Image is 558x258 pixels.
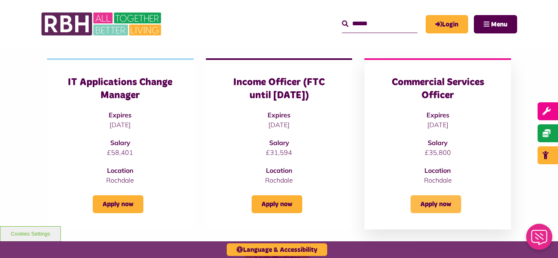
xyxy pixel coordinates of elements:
[269,139,289,147] strong: Salary
[266,166,292,174] strong: Location
[381,120,495,130] p: [DATE]
[63,120,177,130] p: [DATE]
[428,139,448,147] strong: Salary
[110,139,130,147] strong: Salary
[381,175,495,185] p: Rochdale
[268,111,290,119] strong: Expires
[63,148,177,157] p: £58,401
[109,111,132,119] strong: Expires
[491,21,507,28] span: Menu
[63,76,177,101] h3: IT Applications Change Manager
[426,15,468,33] a: MyRBH
[227,243,327,256] button: Language & Accessibility
[424,166,451,174] strong: Location
[426,111,449,119] strong: Expires
[381,76,495,101] h3: Commercial Services Officer
[93,195,143,213] a: Apply now
[107,166,134,174] strong: Location
[474,15,517,33] button: Navigation
[222,120,336,130] p: [DATE]
[222,175,336,185] p: Rochdale
[222,148,336,157] p: £31,594
[222,76,336,101] h3: Income Officer (FTC until [DATE])
[252,195,302,213] a: Apply now
[411,195,461,213] a: Apply now
[342,15,417,33] input: Search
[63,175,177,185] p: Rochdale
[41,8,163,40] img: RBH
[521,221,558,258] iframe: Netcall Web Assistant for live chat
[381,148,495,157] p: £35,800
